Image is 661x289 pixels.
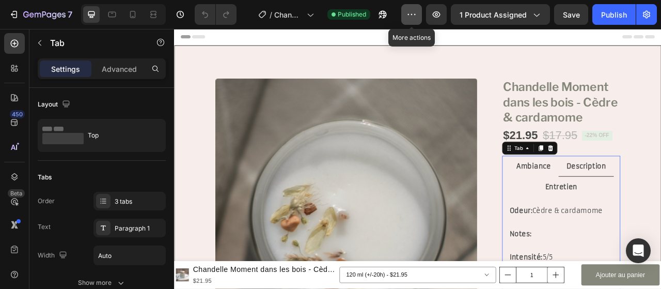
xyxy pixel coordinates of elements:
input: Auto [94,246,165,265]
button: Publish [592,4,636,25]
p: Settings [51,64,80,74]
div: 3 tabs [115,197,163,206]
div: Beta [8,189,25,197]
pre: -22% off [518,130,558,143]
button: 7 [4,4,77,25]
button: 1 product assigned [451,4,550,25]
div: Undo/Redo [195,4,237,25]
span: Published [338,10,366,19]
h1: Chandelle Moment dans les bois - Cèdre & cardamome [417,63,568,124]
span: Chandelle Moment dans les bois [274,9,303,20]
button: Save [554,4,588,25]
iframe: Design area [174,29,661,289]
div: Open Intercom Messenger [626,238,651,263]
strong: Notes: [427,256,454,266]
p: Entretien [472,194,513,209]
span: Save [563,10,580,19]
div: Order [38,196,55,206]
strong: Odeur: [427,226,455,236]
p: Cèdre & cardamome [427,224,558,239]
span: 1 product assigned [460,9,527,20]
div: Tab [430,147,445,157]
div: 450 [10,110,25,118]
div: $21.95 [417,126,464,146]
div: Width [38,249,69,263]
div: $17.95 [468,126,514,146]
div: Show more [78,278,126,288]
div: Paragraph 1 [115,224,163,233]
p: 7 [68,8,72,21]
p: Tab [50,37,138,49]
p: Ambiance [435,168,479,182]
div: Publish [601,9,627,20]
span: / [270,9,272,20]
p: Advanced [102,64,137,74]
div: Layout [38,98,72,112]
div: Tabs [38,173,52,182]
div: Text [38,222,51,232]
div: Top [88,124,151,147]
p: Description [499,168,549,182]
